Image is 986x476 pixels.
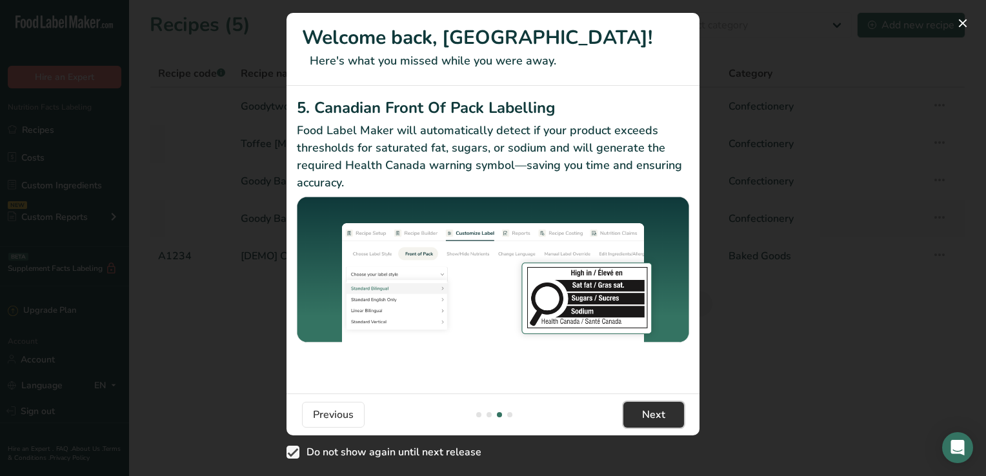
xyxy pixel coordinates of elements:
[623,402,684,428] button: Next
[302,402,365,428] button: Previous
[297,197,689,344] img: Canadian Front Of Pack Labelling
[297,96,689,119] h2: 5. Canadian Front Of Pack Labelling
[297,122,689,192] p: Food Label Maker will automatically detect if your product exceeds thresholds for saturated fat, ...
[299,446,481,459] span: Do not show again until next release
[942,432,973,463] div: Open Intercom Messenger
[302,23,684,52] h1: Welcome back, [GEOGRAPHIC_DATA]!
[313,407,354,422] span: Previous
[642,407,665,422] span: Next
[302,52,684,70] p: Here's what you missed while you were away.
